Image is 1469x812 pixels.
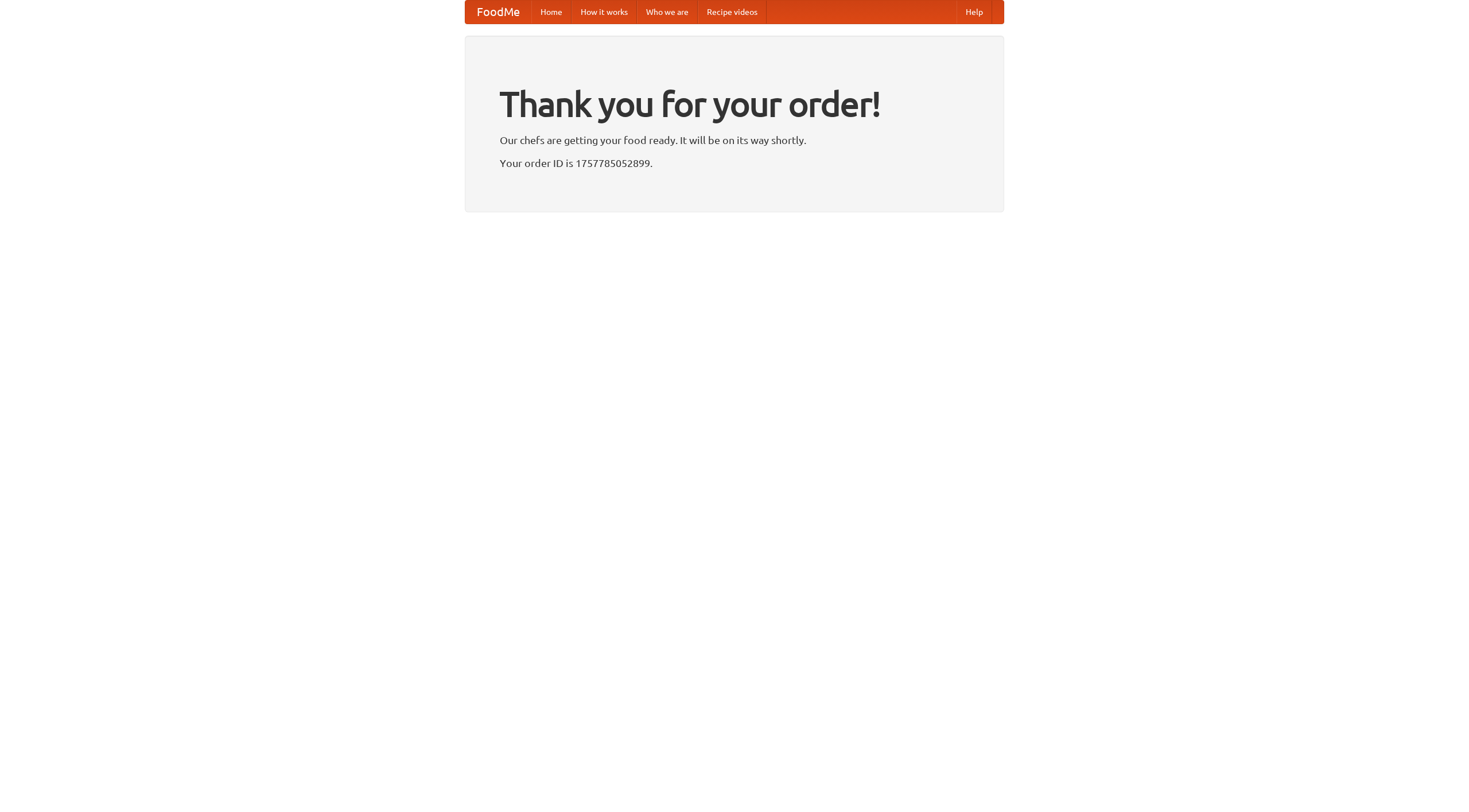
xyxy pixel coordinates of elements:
p: Your order ID is 1757785052899. [500,154,969,172]
a: Home [531,1,572,24]
a: FoodMe [465,1,531,24]
a: Recipe videos [698,1,767,24]
p: Our chefs are getting your food ready. It will be on its way shortly. [500,131,969,149]
a: Who we are [637,1,698,24]
h1: Thank you for your order! [500,76,969,131]
a: Help [957,1,992,24]
a: How it works [572,1,637,24]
